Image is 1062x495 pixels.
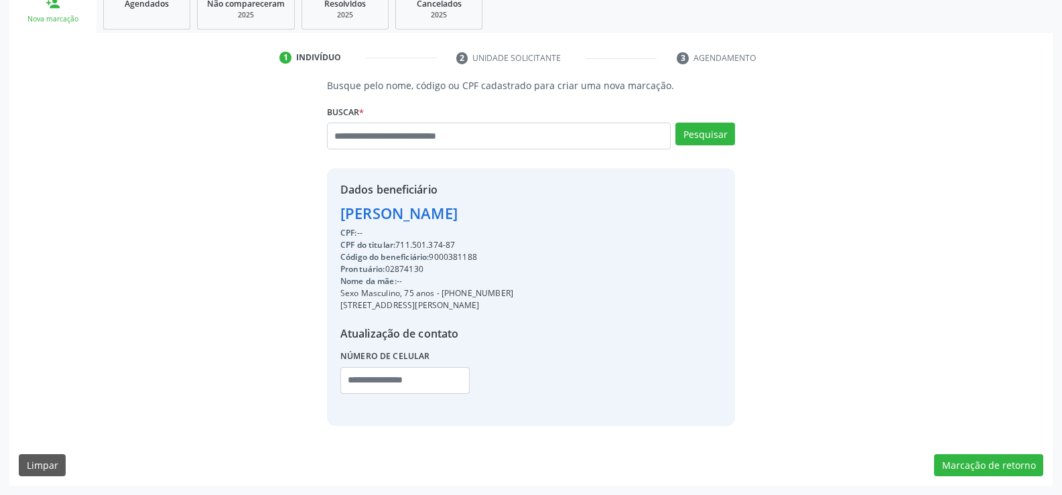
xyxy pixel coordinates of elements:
[340,275,397,287] span: Nome da mãe:
[340,239,513,251] div: 711.501.374-87
[340,346,430,367] label: Número de celular
[675,123,735,145] button: Pesquisar
[296,52,341,64] div: Indivíduo
[340,326,513,342] div: Atualização de contato
[340,263,513,275] div: 02874130
[279,52,291,64] div: 1
[207,10,285,20] div: 2025
[405,10,472,20] div: 2025
[327,102,364,123] label: Buscar
[934,454,1043,477] button: Marcação de retorno
[340,227,513,239] div: --
[340,275,513,287] div: --
[340,202,513,224] div: [PERSON_NAME]
[340,251,513,263] div: 9000381188
[340,263,385,275] span: Prontuário:
[19,454,66,477] button: Limpar
[312,10,379,20] div: 2025
[19,14,87,24] div: Nova marcação
[340,299,513,311] div: [STREET_ADDRESS][PERSON_NAME]
[340,182,513,198] div: Dados beneficiário
[340,287,513,299] div: Sexo Masculino, 75 anos - [PHONE_NUMBER]
[340,227,357,238] span: CPF:
[340,239,395,251] span: CPF do titular:
[327,78,735,92] p: Busque pelo nome, código ou CPF cadastrado para criar uma nova marcação.
[340,251,429,263] span: Código do beneficiário:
